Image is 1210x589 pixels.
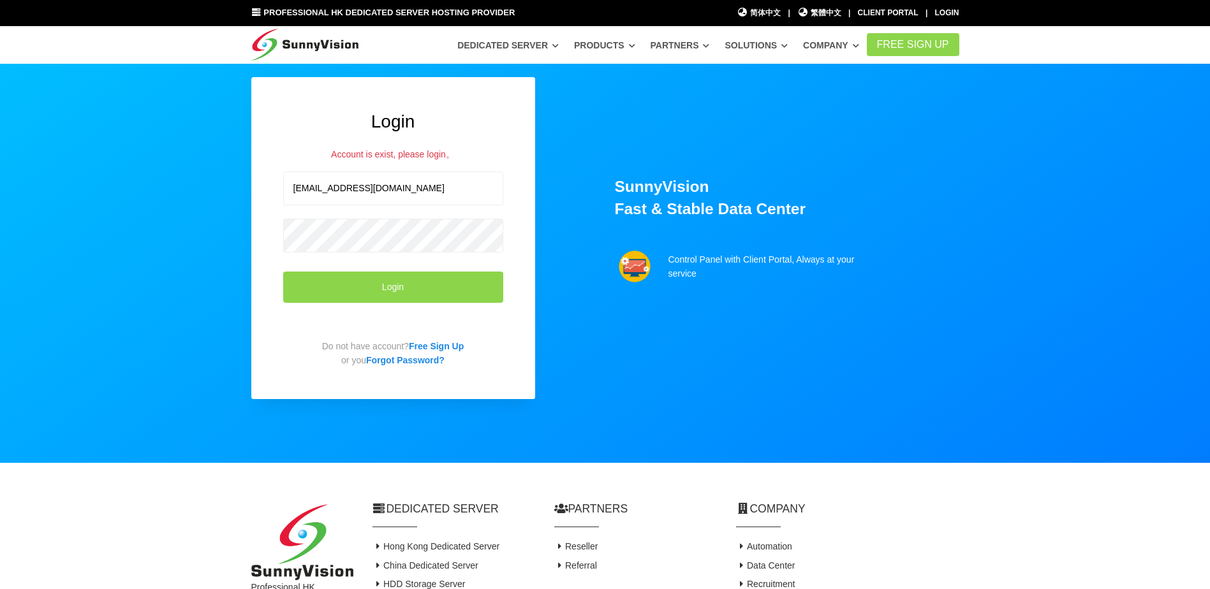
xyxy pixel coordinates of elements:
[803,34,859,57] a: Company
[848,7,850,19] li: |
[619,251,651,282] img: support.png
[926,7,927,19] li: |
[373,501,535,517] h2: Dedicated Server
[736,541,792,551] a: Automation
[725,34,788,57] a: Solutions
[283,109,503,134] h2: Login
[574,34,635,57] a: Products
[366,355,445,365] a: Forgot Password?
[797,7,841,19] a: 繁體中文
[736,579,795,589] a: Recruitment
[263,8,515,17] span: Professional HK Dedicated Server Hosting Provider
[457,34,559,57] a: Dedicated Server
[409,341,464,351] a: Free Sign Up
[373,560,478,571] a: China Dedicated Server
[554,501,717,517] h2: Partners
[788,7,790,19] li: |
[736,560,795,571] a: Data Center
[251,504,353,580] img: SunnyVision Limited
[736,501,959,517] h2: Company
[668,252,869,281] p: Control Panel with Client Portal, Always at your service
[554,541,598,551] a: Reseller
[373,579,466,589] a: HDD Storage Server
[858,8,919,17] a: Client Portal
[283,147,503,161] div: Account is exist, please login。
[373,541,500,551] a: Hong Kong Dedicated Server
[935,8,959,17] a: Login
[283,171,503,205] input: Email
[554,560,597,571] a: Referral
[651,34,710,57] a: Partners
[867,33,959,56] a: FREE Sign Up
[283,339,503,368] p: Do not have account? or you
[615,176,959,220] h1: SunnyVision Fast & Stable Data Center
[737,7,781,19] a: 简体中文
[283,272,503,303] button: Login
